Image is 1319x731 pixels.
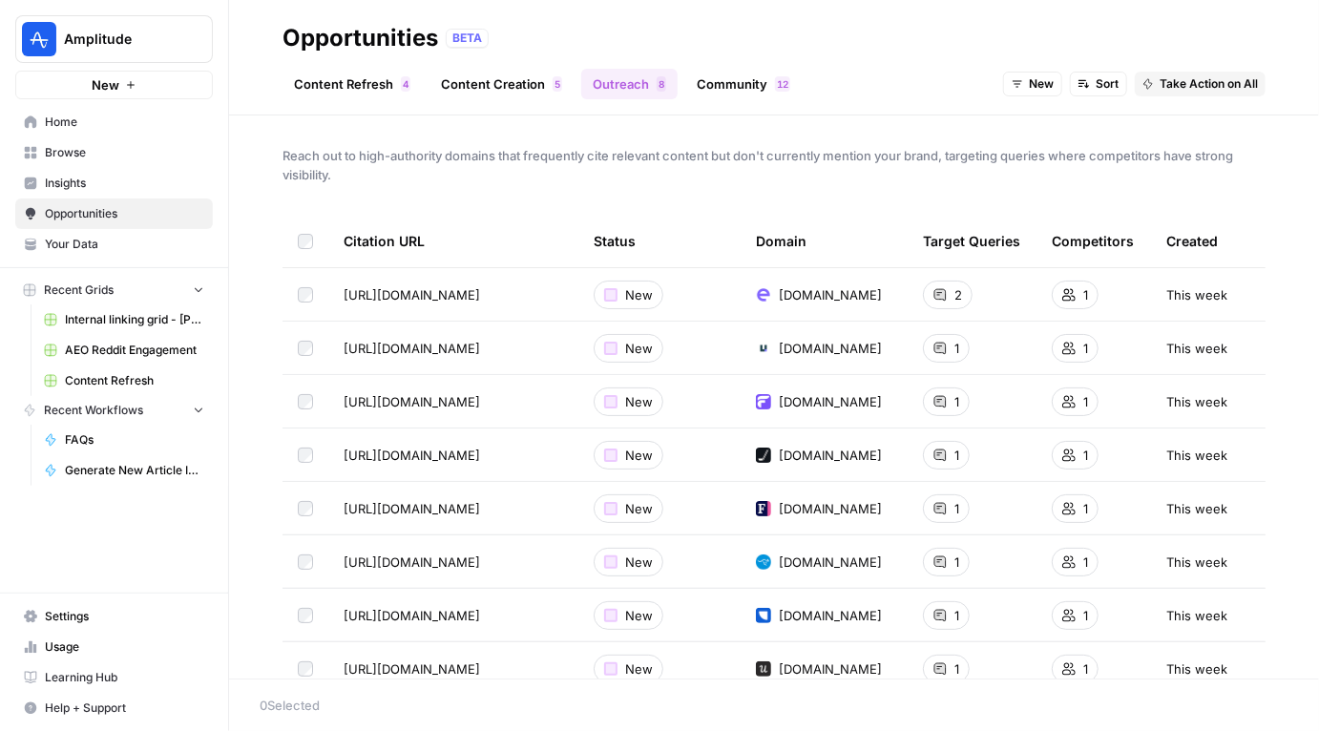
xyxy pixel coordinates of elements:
a: AEO Reddit Engagement [35,335,213,365]
span: This week [1166,446,1227,465]
span: Help + Support [45,700,204,717]
button: Workspace: Amplitude [15,15,213,63]
div: 0 Selected [260,696,1288,715]
span: [URL][DOMAIN_NAME] [344,499,480,518]
a: Usage [15,632,213,662]
span: Insights [45,175,204,192]
button: Recent Workflows [15,396,213,425]
img: 65wtx9n4puqq68159zk3id51o3mq [756,554,771,570]
span: 1 [1083,446,1088,465]
a: Internal linking grid - [PERSON_NAME] [35,304,213,335]
span: 5 [555,76,560,92]
span: Generate New Article Ideas [65,462,204,479]
span: 1 [1083,285,1088,304]
a: Settings [15,601,213,632]
a: Browse [15,137,213,168]
a: Content Creation5 [429,69,574,99]
span: New [625,499,653,518]
span: 1 [1083,606,1088,625]
span: New [625,659,653,679]
span: FAQs [65,431,204,449]
div: 12 [775,76,790,92]
img: 7sxms2u189agw33869co3r4gdqep [756,448,771,463]
a: Insights [15,168,213,198]
span: 1 [1083,339,1088,358]
button: Help + Support [15,693,213,723]
span: Your Data [45,236,204,253]
button: Recent Grids [15,276,213,304]
span: 4 [403,76,408,92]
span: 1 [954,606,959,625]
span: 1 [954,553,959,572]
span: 1 [1083,392,1088,411]
span: [DOMAIN_NAME] [779,553,882,572]
span: New [625,392,653,411]
span: New [92,75,119,94]
span: 1 [954,392,959,411]
span: Take Action on All [1160,75,1258,93]
span: [DOMAIN_NAME] [779,285,882,304]
div: Opportunities [283,23,438,53]
span: New [625,553,653,572]
a: Outreach8 [581,69,678,99]
div: 5 [553,76,562,92]
button: Sort [1070,72,1127,96]
span: Internal linking grid - [PERSON_NAME] [65,311,204,328]
span: [URL][DOMAIN_NAME] [344,446,480,465]
span: AEO Reddit Engagement [65,342,204,359]
img: Amplitude Logo [22,22,56,56]
span: Amplitude [64,30,179,49]
div: Status [594,215,636,267]
span: [URL][DOMAIN_NAME] [344,606,480,625]
span: This week [1166,499,1227,518]
span: 2 [783,76,788,92]
a: Generate New Article Ideas [35,455,213,486]
span: Settings [45,608,204,625]
a: Content Refresh [35,365,213,396]
span: 1 [1083,553,1088,572]
a: Home [15,107,213,137]
span: New [625,339,653,358]
span: 1 [954,339,959,358]
span: 8 [659,76,664,92]
span: [URL][DOMAIN_NAME] [344,285,480,304]
span: New [625,446,653,465]
a: FAQs [35,425,213,455]
a: Your Data [15,229,213,260]
span: New [625,285,653,304]
span: 1 [954,499,959,518]
span: 1 [954,659,959,679]
img: vfhryg75n27kyf18sby41duc6w1b [756,608,771,623]
span: [URL][DOMAIN_NAME] [344,392,480,411]
span: Content Refresh [65,372,204,389]
span: [DOMAIN_NAME] [779,339,882,358]
span: Recent Grids [44,282,114,299]
div: Citation URL [344,215,563,267]
span: [DOMAIN_NAME] [779,659,882,679]
span: This week [1166,285,1227,304]
span: Learning Hub [45,669,204,686]
div: Domain [756,215,806,267]
span: [URL][DOMAIN_NAME] [344,339,480,358]
span: Reach out to high-authority domains that frequently cite relevant content but don't currently men... [283,146,1266,184]
span: 2 [954,285,962,304]
span: Browse [45,144,204,161]
span: [URL][DOMAIN_NAME] [344,553,480,572]
span: New [625,606,653,625]
button: New [15,71,213,99]
span: [DOMAIN_NAME] [779,499,882,518]
span: 1 [954,446,959,465]
div: Created [1166,215,1218,267]
div: Competitors [1052,215,1134,267]
div: 8 [657,76,666,92]
span: [URL][DOMAIN_NAME] [344,659,480,679]
img: mhzewdowl64qw3kh67ms5nd7191x [756,341,771,356]
span: [DOMAIN_NAME] [779,392,882,411]
span: Sort [1096,75,1119,93]
span: Home [45,114,204,131]
span: 1 [1083,659,1088,679]
span: New [1029,75,1054,93]
span: [DOMAIN_NAME] [779,446,882,465]
span: This week [1166,392,1227,411]
a: Content Refresh4 [283,69,422,99]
